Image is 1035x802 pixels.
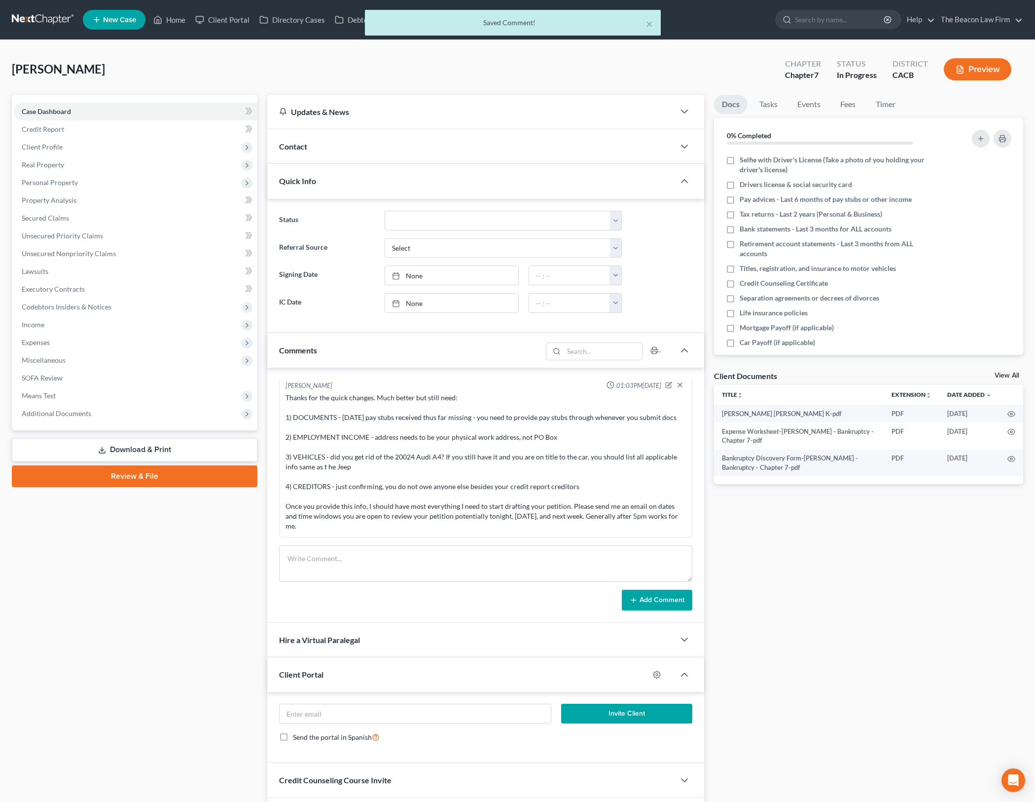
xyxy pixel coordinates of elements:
[740,209,882,219] span: Tax returns - Last 2 years (Personal & Business)
[274,211,380,230] label: Status
[837,58,877,70] div: Status
[274,293,380,313] label: IC Date
[279,176,316,186] span: Quick Info
[22,303,111,311] span: Codebtors Insiders & Notices
[740,264,896,273] span: Titles, registration, and insurance to motor vehicles
[892,391,931,398] a: Extensionunfold_more
[22,160,64,169] span: Real Property
[22,178,78,187] span: Personal Property
[740,155,937,175] span: Selfie with Driver's License (Take a photo of you holding your driver's license)
[22,231,103,240] span: Unsecured Priority Claims
[722,391,743,398] a: Titleunfold_more
[14,209,257,227] a: Secured Claims
[944,58,1011,80] button: Preview
[1001,768,1025,792] div: Open Intercom Messenger
[14,103,257,120] a: Case Dashboard
[837,70,877,81] div: In Progress
[385,266,518,285] a: None
[286,381,332,391] div: [PERSON_NAME]
[785,58,821,70] div: Chapter
[892,58,928,70] div: District
[14,369,257,387] a: SOFA Review
[22,374,63,382] span: SOFA Review
[884,450,939,477] td: PDF
[279,775,392,785] span: Credit Counseling Course Invite
[714,450,884,477] td: Bankruptcy Discovery Form-[PERSON_NAME] - Bankruptcy - Chapter 7-pdf
[22,391,56,400] span: Means Test
[714,422,884,450] td: Expense Worksheet-[PERSON_NAME] - Bankruptcy - Chapter 7-pdf
[12,438,257,461] a: Download & Print
[884,422,939,450] td: PDF
[892,70,928,81] div: CACB
[22,356,66,364] span: Miscellaneous
[12,465,257,487] a: Review & File
[373,18,653,28] div: Saved Comment!
[947,391,992,398] a: Date Added expand_more
[714,405,884,422] td: [PERSON_NAME] [PERSON_NAME] K-pdf
[740,180,852,190] span: Drivers license & social security card
[14,263,257,280] a: Lawsuits
[22,320,44,329] span: Income
[12,62,105,76] span: [PERSON_NAME]
[22,107,71,115] span: Case Dashboard
[740,239,937,259] span: Retirement account statements - Last 3 months from ALL accounts
[622,590,692,611] button: Add Comment
[22,125,64,133] span: Credit Report
[14,227,257,245] a: Unsecured Priority Claims
[22,285,85,293] span: Executory Contracts
[751,95,785,114] a: Tasks
[274,238,380,258] label: Referral Source
[740,278,828,288] span: Credit Counseling Certificate
[740,293,879,303] span: Separation agreements or decrees of divorces
[740,194,912,204] span: Pay advices - Last 6 months of pay stubs or other income
[740,308,808,318] span: Life insurance policies
[868,95,903,114] a: Timer
[995,372,1019,379] a: View All
[22,338,50,346] span: Expenses
[279,670,323,679] span: Client Portal
[926,392,931,398] i: unfold_more
[274,266,380,285] label: Signing Date
[714,371,777,381] div: Client Documents
[986,392,992,398] i: expand_more
[814,70,819,79] span: 7
[14,280,257,298] a: Executory Contracts
[279,635,360,645] span: Hire a Virtual Paralegal
[22,409,91,418] span: Additional Documents
[22,267,48,275] span: Lawsuits
[646,18,653,30] button: ×
[279,345,317,355] span: Comments
[385,294,518,312] a: None
[832,95,864,114] a: Fees
[293,733,372,741] span: Send the portal in Spanish
[740,338,815,347] span: Car Payoff (if applicable)
[279,142,307,151] span: Contact
[529,266,610,285] input: -- : --
[280,704,551,723] input: Enter email
[279,107,663,117] div: Updates & News
[22,196,76,204] span: Property Analysis
[529,294,610,312] input: -- : --
[616,381,661,390] span: 01:03PM[DATE]
[561,704,692,724] button: Invite Client
[286,393,686,531] div: Thanks for the quick changes. Much better but still need: 1) DOCUMENTS - [DATE] pay stubs receive...
[939,405,999,422] td: [DATE]
[939,450,999,477] td: [DATE]
[714,95,748,114] a: Docs
[22,214,69,222] span: Secured Claims
[564,343,642,360] input: Search...
[14,191,257,209] a: Property Analysis
[789,95,828,114] a: Events
[740,224,892,234] span: Bank statements - Last 3 months for ALL accounts
[22,143,63,151] span: Client Profile
[785,70,821,81] div: Chapter
[22,249,116,258] span: Unsecured Nonpriority Claims
[939,422,999,450] td: [DATE]
[14,120,257,138] a: Credit Report
[740,323,834,333] span: Mortgage Payoff (if applicable)
[884,405,939,422] td: PDF
[737,392,743,398] i: unfold_more
[14,245,257,263] a: Unsecured Nonpriority Claims
[727,131,771,140] strong: 0% Completed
